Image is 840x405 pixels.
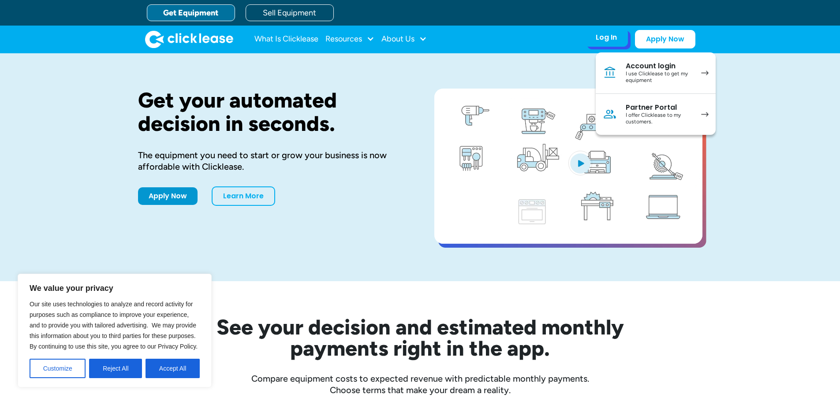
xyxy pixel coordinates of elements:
[603,66,617,80] img: Bank icon
[30,283,200,294] p: We value your privacy
[626,62,692,71] div: Account login
[596,52,716,135] nav: Log In
[138,89,406,135] h1: Get your automated decision in seconds.
[596,52,716,94] a: Account loginI use Clicklease to get my equipment
[325,30,374,48] div: Resources
[147,4,235,21] a: Get Equipment
[145,30,233,48] a: home
[635,30,695,48] a: Apply Now
[626,103,692,112] div: Partner Portal
[145,30,233,48] img: Clicklease logo
[254,30,318,48] a: What Is Clicklease
[89,359,142,378] button: Reject All
[173,316,667,359] h2: See your decision and estimated monthly payments right in the app.
[138,149,406,172] div: The equipment you need to start or grow your business is now affordable with Clicklease.
[603,107,617,121] img: Person icon
[138,187,198,205] a: Apply Now
[146,359,200,378] button: Accept All
[212,186,275,206] a: Learn More
[30,301,198,350] span: Our site uses technologies to analyze and record activity for purposes such as compliance to impr...
[626,112,692,126] div: I offer Clicklease to my customers.
[701,112,709,117] img: arrow
[568,151,592,175] img: Blue play button logo on a light blue circular background
[596,33,617,42] div: Log In
[246,4,334,21] a: Sell Equipment
[626,71,692,84] div: I use Clicklease to get my equipment
[596,94,716,135] a: Partner PortalI offer Clicklease to my customers.
[30,359,86,378] button: Customize
[701,71,709,75] img: arrow
[381,30,427,48] div: About Us
[434,89,702,244] a: open lightbox
[138,373,702,396] div: Compare equipment costs to expected revenue with predictable monthly payments. Choose terms that ...
[18,274,212,387] div: We value your privacy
